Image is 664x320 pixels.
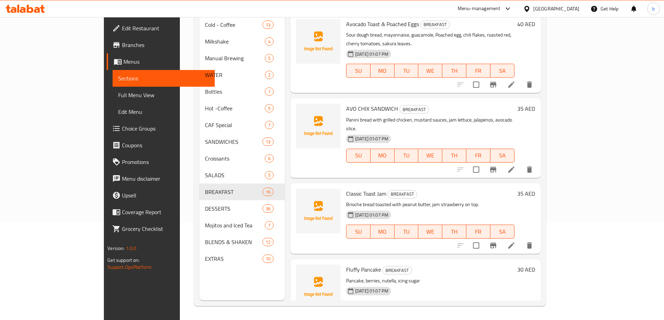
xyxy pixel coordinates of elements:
[122,208,209,216] span: Coverage Report
[205,255,262,263] span: EXTRAS
[346,188,386,199] span: Classic Toast Jam
[205,71,265,79] span: WATER
[205,37,265,46] span: Milkshake
[263,139,273,145] span: 13
[421,150,440,161] span: WE
[107,53,215,70] a: Menus
[490,225,514,239] button: SA
[199,250,285,267] div: EXTRAS10
[199,33,285,50] div: Milkshake4
[346,103,398,114] span: AVO CHIX SANDWICH
[265,87,274,96] div: items
[346,276,514,285] p: Pancake, berries, nutella, icing sugar
[445,66,464,76] span: TH
[346,19,419,29] span: Avocado Toast & Poached Eggs
[263,22,273,28] span: 13
[205,21,262,29] span: Cold - Coffee
[395,149,419,163] button: TU
[199,67,285,83] div: WATER2
[265,155,273,162] span: 6
[265,172,273,179] span: 5
[346,149,371,163] button: SU
[490,149,514,163] button: SA
[107,37,215,53] a: Branches
[205,221,265,229] div: Mojitos and Iced Tea
[199,117,285,133] div: CAF Special7
[199,184,285,200] div: BREAKFAST16
[199,200,285,217] div: DESSERTS36
[122,124,209,133] span: Choice Groups
[352,51,391,57] span: [DATE] 01:07 PM
[263,189,273,195] span: 16
[205,87,265,96] span: Bottles
[346,64,371,78] button: SU
[265,88,273,95] span: 1
[388,190,417,198] div: BREAKFAST
[517,19,535,29] h6: 40 AED
[346,116,514,133] p: Panini bread with grilled chicken, mustard sauces, jam lettuce, jalapenos, avocado slice.
[118,108,209,116] span: Edit Menu
[373,66,392,76] span: MO
[199,133,285,150] div: SANDWICHES13
[383,266,412,274] span: BREAKFAST
[352,212,391,218] span: [DATE] 01:07 PM
[263,256,273,262] span: 10
[199,16,285,33] div: Cold - Coffee13
[265,71,274,79] div: items
[107,263,152,272] a: Support.OpsPlatform
[262,255,274,263] div: items
[296,104,341,148] img: AVO CHIX SANDWICH
[107,187,215,204] a: Upsell
[265,121,274,129] div: items
[397,66,416,76] span: TU
[199,167,285,184] div: SALADS5
[265,55,273,62] span: 5
[296,19,341,64] img: Avocado Toast & Poached Eggs
[122,191,209,200] span: Upsell
[469,77,483,92] span: Select to update
[346,225,371,239] button: SU
[490,64,514,78] button: SA
[205,238,262,246] span: BLENDS & SHAKEN
[265,38,273,45] span: 4
[397,150,416,161] span: TU
[118,74,209,83] span: Sections
[199,100,285,117] div: Hot -Coffee5
[205,204,262,213] div: DESSERTS
[205,104,265,112] span: Hot -Coffee
[466,225,490,239] button: FR
[349,150,368,161] span: SU
[421,21,450,29] span: BREAKFAST
[265,37,274,46] div: items
[346,200,514,209] p: Brioche bread toasted with peanut butter, jam strawberry on top.
[262,238,274,246] div: items
[199,217,285,234] div: Mojitos and Iced Tea7
[205,171,265,179] span: SALADS
[265,154,274,163] div: items
[107,137,215,154] a: Coupons
[113,103,215,120] a: Edit Menu
[485,76,502,93] button: Branch-specific-item
[107,256,139,265] span: Get support on:
[107,120,215,137] a: Choice Groups
[421,227,440,237] span: WE
[107,220,215,237] a: Grocery Checklist
[265,171,274,179] div: items
[118,91,209,99] span: Full Menu View
[352,135,391,142] span: [DATE] 01:07 PM
[418,149,442,163] button: WE
[466,64,490,78] button: FR
[485,161,502,178] button: Branch-specific-item
[458,5,501,13] div: Menu-management
[262,138,274,146] div: items
[395,64,419,78] button: TU
[113,87,215,103] a: Full Menu View
[652,5,655,13] span: b
[263,205,273,212] span: 36
[205,138,262,146] span: SANDWICHES
[521,76,538,93] button: delete
[442,64,466,78] button: TH
[107,20,215,37] a: Edit Restaurant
